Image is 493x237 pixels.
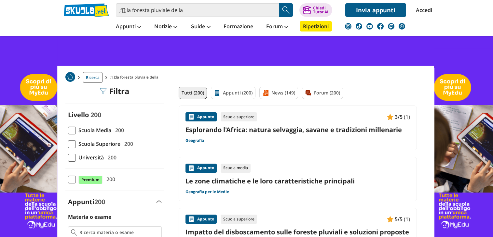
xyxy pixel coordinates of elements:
div: Filtra [100,87,130,96]
button: ChiediTutor AI [299,3,332,17]
div: Appunto [185,215,217,224]
img: Appunti contenuto [387,114,393,120]
a: Notizie [153,21,179,33]
div: Scuola media [221,164,251,173]
span: 5/5 [395,215,403,223]
img: WhatsApp [399,23,405,30]
img: twitch [388,23,394,30]
img: Appunti filtro contenuto [214,90,220,96]
img: instagram [345,23,351,30]
a: Forum [265,21,290,33]
div: Scuola superiore [221,215,257,224]
img: Home [65,72,75,82]
span: 200 [105,153,116,162]
span: 200 [90,110,101,119]
span: Premium [78,176,103,184]
a: Esplorando l'Africa: natura selvaggia, savane e tradizioni millenarie [185,125,410,134]
label: Appunti [68,197,105,206]
label: Materia o esame [68,213,111,220]
a: Ricerca [83,72,103,83]
button: Search Button [279,3,293,17]
a: Invia appunti [345,3,406,17]
a: Impatto del disboscamento sulle foreste pluviali e soluzioni proposte [185,228,410,236]
div: Scuola superiore [221,112,257,121]
img: Cerca appunti, riassunti o versioni [281,5,291,15]
div: Chiedi Tutor AI [313,6,328,14]
img: Forum filtro contenuto [305,90,311,96]
span: 200 [122,140,133,148]
a: Forum (200) [302,87,343,99]
a: Formazione [222,21,255,33]
span: Scuola Media [76,126,111,134]
div: Appunto [185,112,217,121]
img: tiktok [356,23,362,30]
a: Ripetizioni [300,21,332,31]
img: Appunti contenuto [188,216,195,222]
img: Appunti contenuto [188,114,195,120]
img: News filtro contenuto [262,90,269,96]
a: Geografia per le Medie [185,189,229,194]
span: (1) [404,215,410,223]
img: Apri e chiudi sezione [157,200,162,203]
img: youtube [366,23,373,30]
a: Home [65,72,75,83]
a: Accedi [416,3,430,17]
input: Ricerca materia o esame [79,229,158,236]
span: 200 [94,197,105,206]
div: Appunto [185,164,217,173]
img: facebook [377,23,384,30]
input: Cerca appunti, riassunti o versioni [116,3,279,17]
span: (1) [404,113,410,121]
a: Appunti (200) [211,87,255,99]
a: Tutti (200) [179,87,207,99]
label: Livello [68,110,89,119]
img: Appunti contenuto [188,165,195,171]
span: 200 [113,126,124,134]
span: 3/5 [395,113,403,121]
span: Università [76,153,104,162]
span: ;'[];la foresta pluviale della [110,72,161,83]
span: 200 [104,175,115,183]
img: Appunti contenuto [387,216,393,222]
a: Appunti [114,21,143,33]
span: Scuola Superiore [76,140,120,148]
a: Guide [189,21,212,33]
a: Le zone climatiche e le loro caratteristiche principali [185,177,410,185]
a: Geografia [185,138,204,143]
img: Filtra filtri mobile [100,88,106,94]
img: Ricerca materia o esame [71,229,77,236]
a: News (149) [259,87,298,99]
